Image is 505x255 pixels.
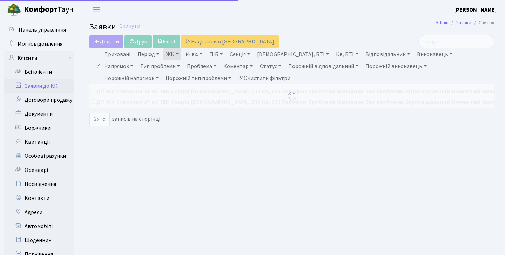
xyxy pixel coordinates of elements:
button: Переключити навігацію [88,4,105,15]
b: Комфорт [24,4,58,15]
a: Період [135,48,162,60]
span: Панель управління [19,26,66,34]
a: Коментар [221,60,256,72]
nav: breadcrumb [425,15,505,30]
a: Порожній напрямок [101,72,161,84]
a: Друк [124,35,151,48]
a: Всі клієнти [4,65,74,79]
a: Кв, БТІ [333,48,361,60]
a: ПІБ [207,48,225,60]
span: Додати [94,38,119,46]
a: Щоденник [4,233,74,247]
a: Очистити фільтри [235,72,293,84]
span: Заявки [89,21,116,33]
a: Надіслати в [GEOGRAPHIC_DATA] [181,35,279,48]
img: logo.png [7,3,21,17]
span: Мої повідомлення [18,40,62,48]
a: Автомобілі [4,219,74,233]
a: № вх. [183,48,205,60]
select: записів на сторінці [89,113,110,126]
a: Відповідальний [363,48,413,60]
a: Порожній тип проблеми [163,72,234,84]
a: Боржники [4,121,74,135]
a: Документи [4,107,74,121]
a: Мої повідомлення [4,37,74,51]
a: Заявки до КК [4,79,74,93]
a: [DEMOGRAPHIC_DATA], БТІ [254,48,332,60]
li: Список [471,19,494,27]
a: Квитанції [4,135,74,149]
label: записів на сторінці [89,113,160,126]
a: Порожній відповідальний [285,60,361,72]
a: Додати [89,35,123,48]
a: Порожній виконавець [363,60,429,72]
input: Пошук... [418,35,494,48]
a: Статус [257,60,284,72]
a: Виконавець [414,48,455,60]
a: Особові рахунки [4,149,74,163]
a: Admin [436,19,449,26]
a: [PERSON_NAME] [454,6,497,14]
a: Контакти [4,191,74,205]
a: Напрямок [101,60,136,72]
a: Тип проблеми [137,60,183,72]
a: Excel [153,35,180,48]
img: Обробка... [287,90,298,102]
a: Клієнти [4,51,74,65]
a: Посвідчення [4,177,74,191]
a: Секція [227,48,253,60]
a: Орендарі [4,163,74,177]
a: ЖК [163,48,181,60]
a: Панель управління [4,23,74,37]
a: Адреси [4,205,74,219]
span: Таун [24,4,74,16]
a: Приховані [101,48,133,60]
a: Заявки [456,19,471,26]
a: Скинути [119,23,140,29]
a: Проблема [184,60,219,72]
a: Договори продажу [4,93,74,107]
